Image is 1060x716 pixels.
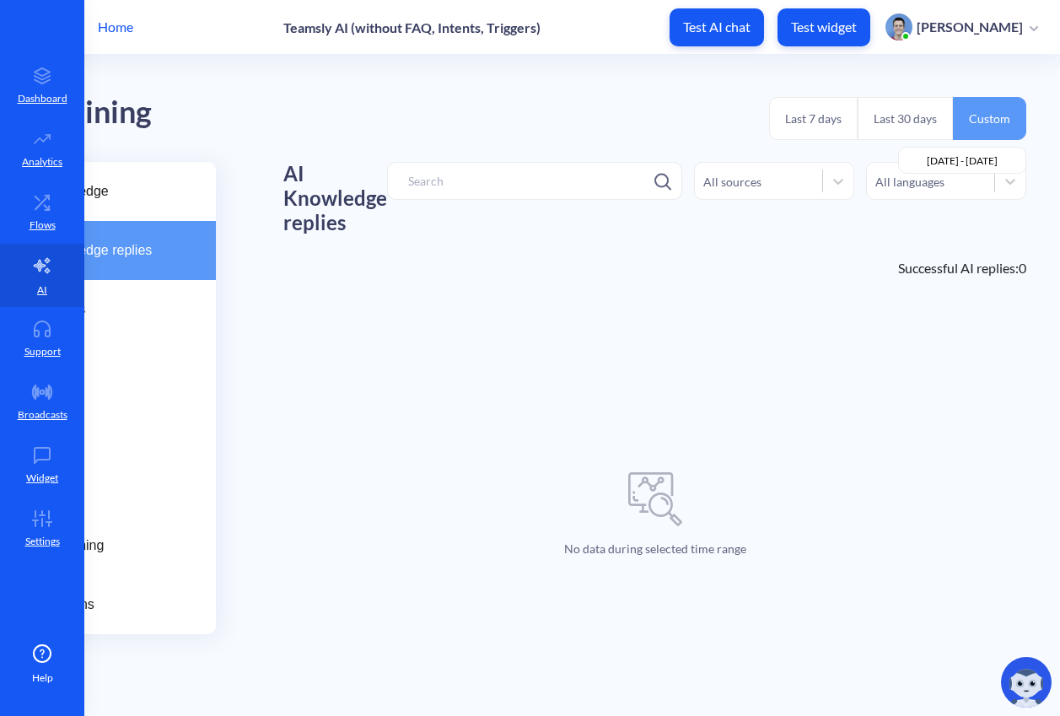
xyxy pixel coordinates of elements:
button: user photo[PERSON_NAME] [877,12,1047,42]
p: [PERSON_NAME] [917,18,1023,36]
p: Analytics [22,154,62,170]
div: All languages [875,172,944,190]
span: Help [32,670,53,686]
span: AI Knowledge [25,181,182,202]
button: Custom [953,97,1026,140]
p: Test AI chat [683,19,751,35]
p: Flows [30,218,56,233]
span: AI Actions [25,299,182,320]
button: Last 30 days [858,97,953,140]
div: Successful AI replies: 0 [283,258,1026,278]
h1: AI Knowledge replies [283,162,387,234]
img: user photo [885,13,912,40]
p: Dashboard [18,91,67,106]
p: Home [98,17,133,37]
a: Triggers [5,457,216,516]
a: Intents [5,398,216,457]
p: Test widget [791,19,857,35]
a: AI Actions [5,280,216,339]
a: AI Knowledge [5,162,216,221]
p: Teamsly AI (without FAQ, Intents, Triggers) [283,19,541,35]
img: copilot-icon.svg [1001,657,1052,708]
span: FAQ [25,358,182,379]
span: Intents [25,417,182,438]
p: AI [37,283,47,298]
p: Settings [25,534,60,549]
p: Broadcasts [18,407,67,423]
div: All sources [703,172,761,190]
p: No data during selected time range [564,540,746,557]
button: Test AI chat [670,8,764,46]
span: AI Knowledge replies [25,240,182,261]
a: FAQ [5,339,216,398]
span: FAQ Training [25,536,182,556]
button: Test widget [778,8,870,46]
a: Instructions [5,575,216,634]
input: Search [387,162,682,200]
span: Instructions [25,595,182,615]
span: Triggers [25,476,182,497]
button: Last 7 days [769,97,858,140]
p: Widget [26,471,58,486]
a: FAQ Training [5,516,216,575]
a: AI Knowledge replies [5,221,216,280]
p: Support [24,344,61,359]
